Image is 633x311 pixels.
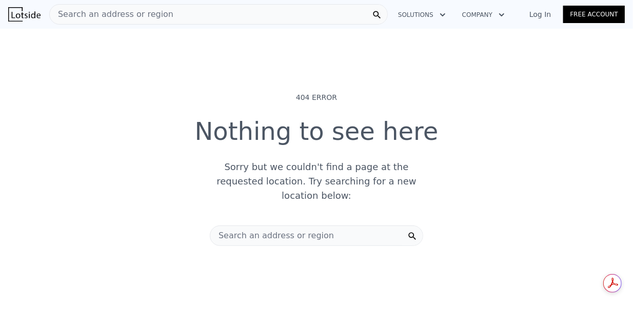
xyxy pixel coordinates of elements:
a: Log In [517,9,563,19]
span: Search an address or region [210,230,334,242]
div: Nothing to see here [195,119,439,152]
button: Company [454,6,513,24]
a: Free Account [563,6,625,23]
div: Sorry but we couldn't find a page at the requested location. Try searching for a new location below: [202,160,431,203]
button: Solutions [390,6,454,24]
div: 404 Error [296,92,337,102]
img: Lotside [8,7,41,22]
span: Search an address or region [50,8,173,20]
